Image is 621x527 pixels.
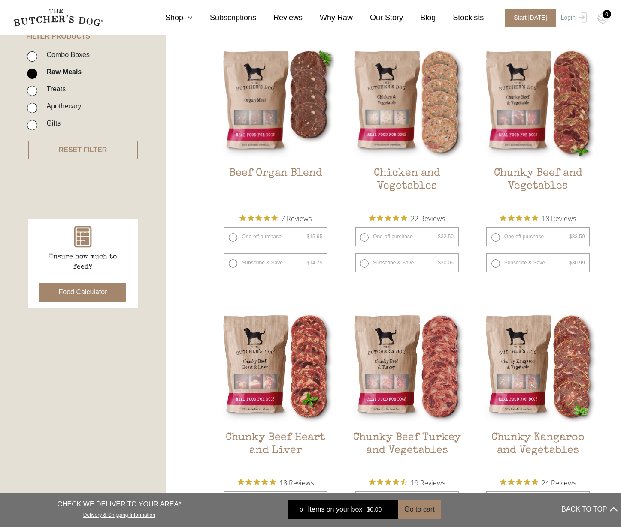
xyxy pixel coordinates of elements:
[217,44,334,207] a: Beef Organ BlendBeef Organ Blend
[480,308,597,472] a: Chunky Kangaroo and VegetablesChunky Kangaroo and Vegetables
[542,212,576,225] span: 18 Reviews
[279,476,314,489] span: 18 Reviews
[438,260,441,266] span: $
[369,476,445,489] button: Rated 4.7 out of 5 stars from 19 reviews. Jump to reviews.
[28,141,138,159] button: RESET FILTER
[500,212,576,225] button: Rated 5 out of 5 stars from 18 reviews. Jump to reviews.
[353,12,403,24] a: Our Story
[348,167,465,207] h2: Chicken and Vegetables
[42,100,81,112] label: Apothecary
[295,505,308,514] div: 0
[193,12,256,24] a: Subscriptions
[57,499,181,509] p: CHECK WE DELIVER TO YOUR AREA*
[224,227,327,246] label: One-off purchase
[486,491,590,511] label: One-off purchase
[369,212,445,225] button: Rated 4.9 out of 5 stars from 22 reviews. Jump to reviews.
[355,253,459,272] label: Subscribe & Save
[217,308,334,425] img: Chunky Beef Heart and Liver
[542,476,576,489] span: 24 Reviews
[500,476,576,489] button: Rated 4.8 out of 5 stars from 24 reviews. Jump to reviews.
[569,260,585,266] bdi: 30.99
[348,44,465,207] a: Chicken and VegetablesChicken and Vegetables
[42,83,66,95] label: Treats
[42,66,82,78] label: Raw Meals
[480,308,597,425] img: Chunky Kangaroo and Vegetables
[217,431,334,472] h2: Chunky Beef Heart and Liver
[348,308,465,472] a: Chunky Beef Turkey and VegetablesChunky Beef Turkey and Vegetables
[438,234,454,240] bdi: 32.50
[367,506,382,513] bdi: 0.00
[561,499,617,520] button: BACK TO TOP
[436,12,484,24] a: Stockists
[505,9,556,27] span: Start [DATE]
[348,308,465,425] img: Chunky Beef Turkey and Vegetables
[348,431,465,472] h2: Chunky Beef Turkey and Vegetables
[217,308,334,472] a: Chunky Beef Heart and LiverChunky Beef Heart and Liver
[438,234,441,240] span: $
[303,12,353,24] a: Why Raw
[40,252,126,272] p: Unsure how much to feed?
[559,9,587,27] a: Login
[603,10,611,18] div: 0
[42,117,61,129] label: Gifts
[569,260,572,266] span: $
[348,44,465,160] img: Chicken and Vegetables
[486,227,590,246] label: One-off purchase
[307,260,323,266] bdi: 14.75
[355,491,459,511] label: One-off purchase
[224,491,327,511] label: One-off purchase
[239,212,312,225] button: Rated 5 out of 5 stars from 7 reviews. Jump to reviews.
[238,476,314,489] button: Rated 4.9 out of 5 stars from 18 reviews. Jump to reviews.
[438,260,454,266] bdi: 30.06
[411,212,445,225] span: 22 Reviews
[480,167,597,207] h2: Chunky Beef and Vegetables
[597,13,608,24] img: TBD_Cart-Empty.png
[217,44,334,160] img: Beef Organ Blend
[224,253,327,272] label: Subscribe & Save
[480,431,597,472] h2: Chunky Kangaroo and Vegetables
[39,283,127,302] button: Food Calculator
[307,234,323,240] bdi: 15.95
[480,44,597,207] a: Chunky Beef and VegetablesChunky Beef and Vegetables
[83,510,155,518] a: Delivery & Shipping Information
[398,500,441,519] button: Go to cart
[569,234,585,240] bdi: 33.50
[307,260,310,266] span: $
[411,476,445,489] span: 19 Reviews
[307,234,310,240] span: $
[355,227,459,246] label: One-off purchase
[497,9,559,27] a: Start [DATE]
[308,504,362,515] span: Items on your box
[486,253,590,272] label: Subscribe & Save
[256,12,303,24] a: Reviews
[42,49,90,60] label: Combo Boxes
[569,234,572,240] span: $
[148,12,193,24] a: Shop
[288,500,398,519] a: 0 Items on your box $0.00
[217,167,334,207] h2: Beef Organ Blend
[281,212,312,225] span: 7 Reviews
[480,44,597,160] img: Chunky Beef and Vegetables
[403,12,436,24] a: Blog
[367,506,370,513] span: $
